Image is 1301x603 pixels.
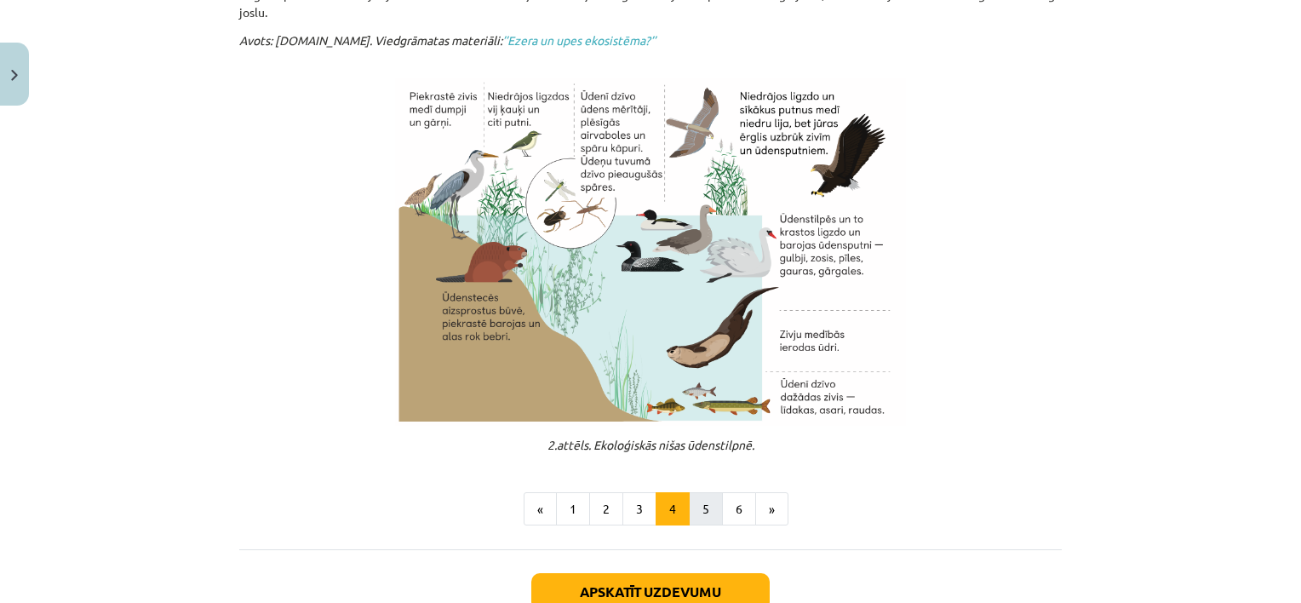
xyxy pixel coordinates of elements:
[239,32,656,48] em: Avots: [DOMAIN_NAME]. Viedgrāmatas materiāli:
[755,492,788,526] button: »
[11,70,18,81] img: icon-close-lesson-0947bae3869378f0d4975bcd49f059093ad1ed9edebbc8119c70593378902aed.svg
[589,492,623,526] button: 2
[556,492,590,526] button: 1
[689,492,723,526] button: 5
[722,492,756,526] button: 6
[239,492,1062,526] nav: Page navigation example
[547,437,754,452] em: 2.attēls. Ekoloģiskās nišas ūdenstilpnē.
[524,492,557,526] button: «
[502,32,656,48] a: ’’Ezera un upes ekosistēma?’’
[622,492,656,526] button: 3
[656,492,690,526] button: 4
